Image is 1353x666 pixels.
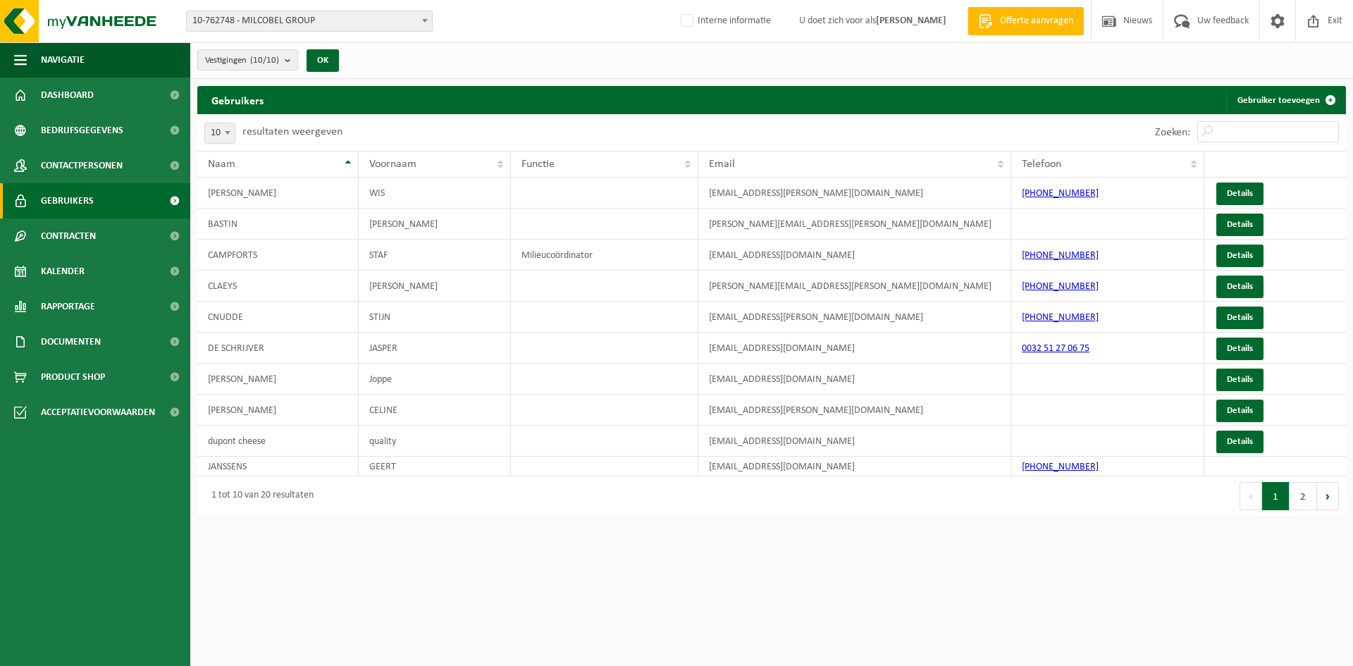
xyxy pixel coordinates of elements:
[1216,369,1264,391] a: Details
[1022,159,1061,170] span: Telefoon
[197,49,298,70] button: Vestigingen(10/10)
[1022,250,1099,261] a: [PHONE_NUMBER]
[698,302,1011,333] td: [EMAIL_ADDRESS][PERSON_NAME][DOMAIN_NAME]
[359,457,511,476] td: GEERT
[1216,245,1264,267] a: Details
[1240,482,1262,510] button: Previous
[1022,312,1099,323] a: [PHONE_NUMBER]
[205,50,279,71] span: Vestigingen
[359,395,511,426] td: CELINE
[1022,462,1099,472] a: [PHONE_NUMBER]
[197,178,359,209] td: [PERSON_NAME]
[307,49,339,72] button: OK
[1216,338,1264,360] a: Details
[698,426,1011,457] td: [EMAIL_ADDRESS][DOMAIN_NAME]
[359,209,511,240] td: [PERSON_NAME]
[1262,482,1290,510] button: 1
[1216,431,1264,453] a: Details
[876,16,946,26] strong: [PERSON_NAME]
[41,359,105,395] span: Product Shop
[698,457,1011,476] td: [EMAIL_ADDRESS][DOMAIN_NAME]
[41,289,95,324] span: Rapportage
[698,333,1011,364] td: [EMAIL_ADDRESS][DOMAIN_NAME]
[359,426,511,457] td: quality
[359,240,511,271] td: STAF
[698,240,1011,271] td: [EMAIL_ADDRESS][DOMAIN_NAME]
[250,56,279,65] count: (10/10)
[187,11,432,31] span: 10-762748 - MILCOBEL GROUP
[359,364,511,395] td: Joppe
[359,178,511,209] td: WIS
[204,483,314,509] div: 1 tot 10 van 20 resultaten
[205,123,235,143] span: 10
[1290,482,1317,510] button: 2
[1317,482,1339,510] button: Next
[204,123,235,144] span: 10
[698,395,1011,426] td: [EMAIL_ADDRESS][PERSON_NAME][DOMAIN_NAME]
[1022,281,1099,292] a: [PHONE_NUMBER]
[41,78,94,113] span: Dashboard
[41,42,85,78] span: Navigatie
[1155,127,1190,138] label: Zoeken:
[359,271,511,302] td: [PERSON_NAME]
[197,426,359,457] td: dupont cheese
[996,14,1077,28] span: Offerte aanvragen
[197,271,359,302] td: CLAEYS
[197,457,359,476] td: JANSSENS
[678,11,771,32] label: Interne informatie
[197,395,359,426] td: [PERSON_NAME]
[1226,86,1345,114] a: Gebruiker toevoegen
[1216,214,1264,236] a: Details
[186,11,433,32] span: 10-762748 - MILCOBEL GROUP
[208,159,235,170] span: Naam
[521,159,555,170] span: Functie
[41,218,96,254] span: Contracten
[511,240,698,271] td: Milieucoördinator
[41,254,85,289] span: Kalender
[197,240,359,271] td: CAMPFORTS
[197,364,359,395] td: [PERSON_NAME]
[1216,183,1264,205] a: Details
[709,159,735,170] span: Email
[1216,276,1264,298] a: Details
[369,159,416,170] span: Voornaam
[1216,307,1264,329] a: Details
[41,113,123,148] span: Bedrijfsgegevens
[698,178,1011,209] td: [EMAIL_ADDRESS][PERSON_NAME][DOMAIN_NAME]
[197,302,359,333] td: CNUDDE
[698,364,1011,395] td: [EMAIL_ADDRESS][DOMAIN_NAME]
[1216,400,1264,422] a: Details
[197,333,359,364] td: DE SCHRIJVER
[698,209,1011,240] td: [PERSON_NAME][EMAIL_ADDRESS][PERSON_NAME][DOMAIN_NAME]
[1022,188,1099,199] a: [PHONE_NUMBER]
[968,7,1084,35] a: Offerte aanvragen
[41,395,155,430] span: Acceptatievoorwaarden
[197,86,278,113] h2: Gebruikers
[197,209,359,240] td: BASTIN
[41,183,94,218] span: Gebruikers
[359,333,511,364] td: JASPER
[242,126,342,137] label: resultaten weergeven
[41,324,101,359] span: Documenten
[1022,343,1089,354] a: 0032 51 27 06 75
[359,302,511,333] td: STIJN
[41,148,123,183] span: Contactpersonen
[698,271,1011,302] td: [PERSON_NAME][EMAIL_ADDRESS][PERSON_NAME][DOMAIN_NAME]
